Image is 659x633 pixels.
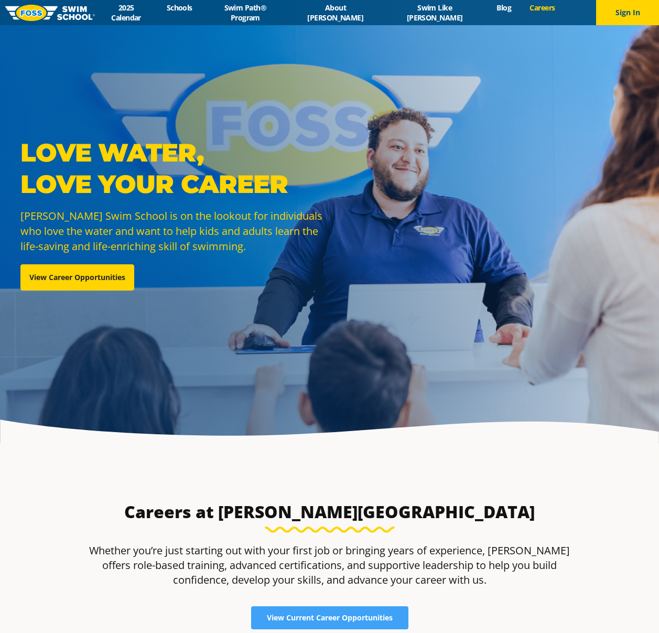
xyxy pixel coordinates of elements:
[20,264,134,291] a: View Career Opportunities
[157,3,201,13] a: Schools
[95,3,157,23] a: 2025 Calendar
[20,137,325,200] p: Love Water, Love Your Career
[201,3,289,23] a: Swim Path® Program
[251,606,408,629] a: View Current Career Opportunities
[267,614,393,621] span: View Current Career Opportunities
[521,3,564,13] a: Careers
[289,3,382,23] a: About [PERSON_NAME]
[20,209,322,253] span: [PERSON_NAME] Swim School is on the lookout for individuals who love the water and want to help k...
[382,3,488,23] a: Swim Like [PERSON_NAME]
[82,543,577,587] p: Whether you’re just starting out with your first job or bringing years of experience, [PERSON_NAM...
[5,5,95,21] img: FOSS Swim School Logo
[488,3,521,13] a: Blog
[82,501,577,522] h3: Careers at [PERSON_NAME][GEOGRAPHIC_DATA]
